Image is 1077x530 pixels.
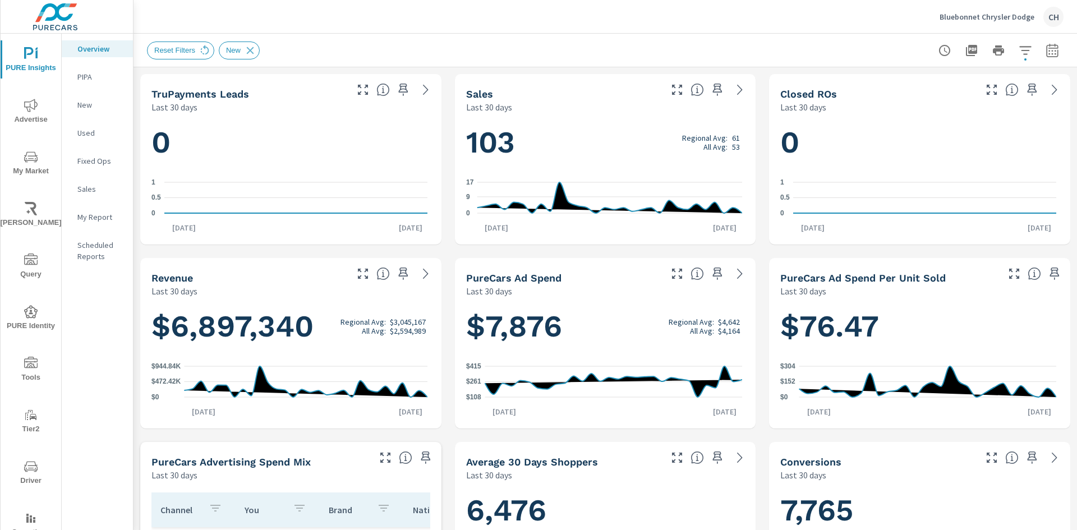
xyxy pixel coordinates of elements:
div: Reset Filters [147,42,214,59]
button: Make Fullscreen [376,449,394,467]
p: [DATE] [799,406,839,417]
span: Tier2 [4,408,58,436]
p: Regional Avg: [340,317,386,326]
span: Total sales revenue over the selected date range. [Source: This data is sourced from the dealer’s... [376,267,390,280]
text: $152 [780,378,795,386]
p: Used [77,127,124,139]
text: 0.5 [780,194,790,202]
p: [DATE] [705,406,744,417]
div: Fixed Ops [62,153,133,169]
p: Last 30 days [466,468,512,482]
div: PIPA [62,68,133,85]
p: [DATE] [184,406,223,417]
text: 0.5 [151,194,161,202]
h1: $76.47 [780,307,1059,345]
div: Overview [62,40,133,57]
div: Scheduled Reports [62,237,133,265]
span: This table looks at how you compare to the amount of budget you spend per channel as opposed to y... [399,451,412,464]
p: New [77,99,124,110]
button: Make Fullscreen [354,81,372,99]
div: CH [1043,7,1064,27]
span: Save this to your personalized report [708,265,726,283]
text: 1 [780,178,784,186]
p: $4,642 [718,317,740,326]
span: Number of Repair Orders Closed by the selected dealership group over the selected time range. [So... [1005,83,1019,96]
button: Make Fullscreen [983,81,1001,99]
a: See more details in report [417,81,435,99]
p: Overview [77,43,124,54]
p: Last 30 days [780,100,826,114]
p: Brand [329,504,368,515]
a: See more details in report [731,81,749,99]
a: See more details in report [1046,81,1064,99]
h1: 7,765 [780,491,1059,529]
h5: Closed ROs [780,88,837,100]
h1: 0 [780,123,1059,162]
p: [DATE] [391,222,430,233]
p: Channel [160,504,200,515]
text: $415 [466,362,481,370]
text: 0 [151,209,155,217]
span: Save this to your personalized report [417,449,435,467]
span: Average cost of advertising per each vehicle sold at the dealer over the selected date range. The... [1028,267,1041,280]
span: Save this to your personalized report [1023,449,1041,467]
button: Make Fullscreen [668,449,686,467]
p: [DATE] [485,406,524,417]
text: $0 [151,393,159,401]
span: Number of vehicles sold by the dealership over the selected date range. [Source: This data is sou... [691,83,704,96]
span: PURE Identity [4,305,58,333]
div: My Report [62,209,133,225]
p: National [413,504,452,515]
text: 1 [151,178,155,186]
button: Make Fullscreen [668,265,686,283]
text: 0 [466,209,470,217]
text: $108 [466,393,481,401]
span: Driver [4,460,58,487]
p: [DATE] [164,222,204,233]
span: Save this to your personalized report [1046,265,1064,283]
p: [DATE] [477,222,516,233]
p: PIPA [77,71,124,82]
button: Make Fullscreen [983,449,1001,467]
p: All Avg: [690,326,714,335]
p: 61 [732,133,740,142]
p: $4,164 [718,326,740,335]
span: My Market [4,150,58,178]
a: See more details in report [1046,449,1064,467]
p: Last 30 days [780,284,826,298]
span: Total cost of media for all PureCars channels for the selected dealership group over the selected... [691,267,704,280]
h5: Revenue [151,272,193,284]
p: $3,045,167 [390,317,426,326]
h1: 0 [151,123,430,162]
a: See more details in report [731,265,749,283]
h1: $6,897,340 [151,307,430,345]
span: The number of truPayments leads. [376,83,390,96]
h5: Sales [466,88,493,100]
span: Save this to your personalized report [708,449,726,467]
p: Last 30 days [466,284,512,298]
text: $944.84K [151,362,181,370]
span: [PERSON_NAME] [4,202,58,229]
p: Last 30 days [780,468,826,482]
h5: Conversions [780,456,841,468]
p: $2,594,989 [390,326,426,335]
p: [DATE] [705,222,744,233]
p: My Report [77,211,124,223]
a: See more details in report [417,265,435,283]
p: Last 30 days [466,100,512,114]
span: Save this to your personalized report [394,81,412,99]
p: Fixed Ops [77,155,124,167]
p: You [245,504,284,515]
p: Bluebonnet Chrysler Dodge [940,12,1034,22]
p: Last 30 days [151,468,197,482]
span: Save this to your personalized report [394,265,412,283]
text: $0 [780,393,788,401]
p: [DATE] [793,222,832,233]
p: Regional Avg: [682,133,728,142]
span: Save this to your personalized report [1023,81,1041,99]
p: [DATE] [391,406,430,417]
button: Select Date Range [1041,39,1064,62]
text: $304 [780,362,795,370]
span: Query [4,254,58,281]
h1: 103 [466,123,745,162]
